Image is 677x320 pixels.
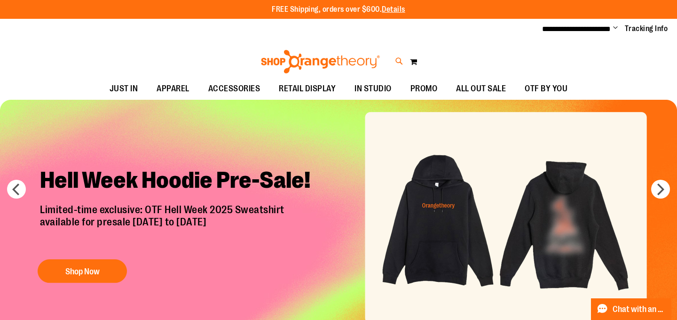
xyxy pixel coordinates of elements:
[613,24,618,33] button: Account menu
[456,78,506,99] span: ALL OUT SALE
[382,5,405,14] a: Details
[7,180,26,199] button: prev
[157,78,189,99] span: APPAREL
[525,78,567,99] span: OTF BY YOU
[110,78,138,99] span: JUST IN
[33,159,327,288] a: Hell Week Hoodie Pre-Sale! Limited-time exclusive: OTF Hell Week 2025 Sweatshirtavailable for pre...
[279,78,336,99] span: RETAIL DISPLAY
[33,159,327,204] h2: Hell Week Hoodie Pre-Sale!
[208,78,260,99] span: ACCESSORIES
[33,204,327,250] p: Limited-time exclusive: OTF Hell Week 2025 Sweatshirt available for presale [DATE] to [DATE]
[38,259,127,283] button: Shop Now
[410,78,438,99] span: PROMO
[354,78,392,99] span: IN STUDIO
[625,24,668,34] a: Tracking Info
[272,4,405,15] p: FREE Shipping, orders over $600.
[260,50,381,73] img: Shop Orangetheory
[651,180,670,199] button: next
[613,305,666,314] span: Chat with an Expert
[591,298,672,320] button: Chat with an Expert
